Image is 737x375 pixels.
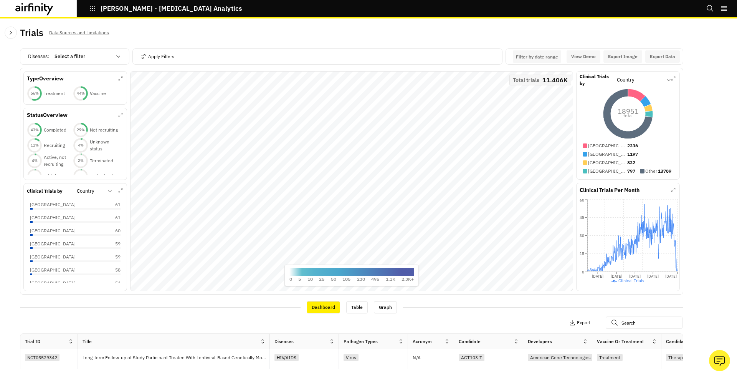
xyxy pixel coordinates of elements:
[89,2,242,15] button: [PERSON_NAME] - [MEDICAL_DATA] Analytics
[580,251,584,256] tspan: 15
[27,75,64,83] p: Type Overview
[319,276,324,283] p: 25
[131,72,573,291] canvas: Map
[101,227,121,234] p: 60
[709,350,730,371] button: Ask our analysts
[645,168,657,175] p: Other
[623,113,633,118] tspan: total
[307,301,340,313] div: Dashboard
[567,50,600,63] button: View Demo
[27,127,42,133] div: 43 %
[611,274,622,279] tspan: [DATE]
[580,233,584,238] tspan: 30
[542,77,568,83] p: 11.406K
[73,127,88,133] div: 29 %
[658,168,671,175] p: 13789
[402,276,414,283] p: 2.3K+
[44,142,65,149] p: Recruiting
[73,143,88,148] div: 4 %
[307,276,313,283] p: 10
[5,27,17,39] button: Close Sidebar
[44,154,73,168] p: Active, not recruiting
[528,338,552,345] div: Developers
[513,77,539,83] p: Total trials
[25,354,59,361] div: NCT05529342
[140,50,174,63] button: Apply Filters
[459,354,484,361] div: AGT103-T
[49,28,109,37] p: Data Sources and Limitations
[73,158,88,163] div: 2 %
[27,143,42,148] div: 12 %
[627,159,635,166] p: 832
[30,214,76,221] p: [GEOGRAPHIC_DATA]
[101,214,121,221] p: 61
[627,142,638,149] p: 2336
[30,240,76,247] p: [GEOGRAPHIC_DATA]
[30,253,76,260] p: [GEOGRAPHIC_DATA]
[606,317,682,329] input: Search
[666,354,696,361] div: Therapeutic
[618,278,644,283] span: Clinical Trials
[386,276,395,283] p: 1.1K
[90,127,118,133] p: Not recruiting
[101,5,242,12] p: [PERSON_NAME] - [MEDICAL_DATA] Analytics
[73,91,88,96] div: 44 %
[298,276,301,283] p: 5
[413,355,421,360] p: N/A
[588,142,626,149] p: [GEOGRAPHIC_DATA]
[597,354,623,361] div: Treatment
[274,338,294,345] div: Diseases
[30,267,76,273] p: [GEOGRAPHIC_DATA]
[516,54,558,60] p: Filter by date range
[331,276,336,283] p: 50
[588,159,626,166] p: [GEOGRAPHIC_DATA]
[580,186,640,194] p: Clinical Trials Per Month
[25,338,40,345] div: Trial ID
[580,198,584,203] tspan: 60
[666,338,708,345] div: Candidate Category
[580,215,584,220] tspan: 45
[371,276,379,283] p: 495
[627,151,638,158] p: 1197
[569,317,590,329] button: Export
[27,188,62,195] p: Clinical Trials by
[73,173,88,179] div: 2 %
[528,354,593,361] div: American Gene Technologies
[30,280,76,287] p: [GEOGRAPHIC_DATA]
[344,354,359,361] div: Virus
[44,90,65,97] p: Treatment
[30,201,76,208] p: [GEOGRAPHIC_DATA]
[44,127,66,133] p: Completed
[90,173,113,180] p: Authorised
[627,168,635,175] p: 797
[603,50,642,63] button: Export Image
[90,138,119,152] p: Unknown status
[83,354,269,362] p: Long-term Follow-up of Study Participant Treated With Lentiviral-Based Genetically Modified [MEDI...
[618,107,639,116] tspan: 18951
[459,338,481,345] div: Candidate
[20,27,43,38] h2: Trials
[274,354,299,361] div: HIV/AIDS
[374,301,397,313] div: Graph
[413,338,432,345] div: Acronym
[27,91,42,96] div: 56 %
[344,338,378,345] div: Pathogen Types
[588,151,626,158] p: [GEOGRAPHIC_DATA]
[346,301,368,313] div: Table
[28,50,126,63] div: Diseases :
[289,276,292,283] p: 0
[27,173,42,179] div: 2 %
[101,253,121,260] p: 59
[629,274,641,279] tspan: [DATE]
[101,267,121,273] p: 58
[706,2,714,15] button: Search
[90,157,113,164] p: Terminated
[592,274,603,279] tspan: [DATE]
[665,274,677,279] tspan: [DATE]
[588,168,626,175] p: [GEOGRAPHIC_DATA]
[647,274,659,279] tspan: [DATE]
[342,276,350,283] p: 105
[645,50,680,63] button: Export Data
[357,276,365,283] p: 230
[90,90,106,97] p: Vaccine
